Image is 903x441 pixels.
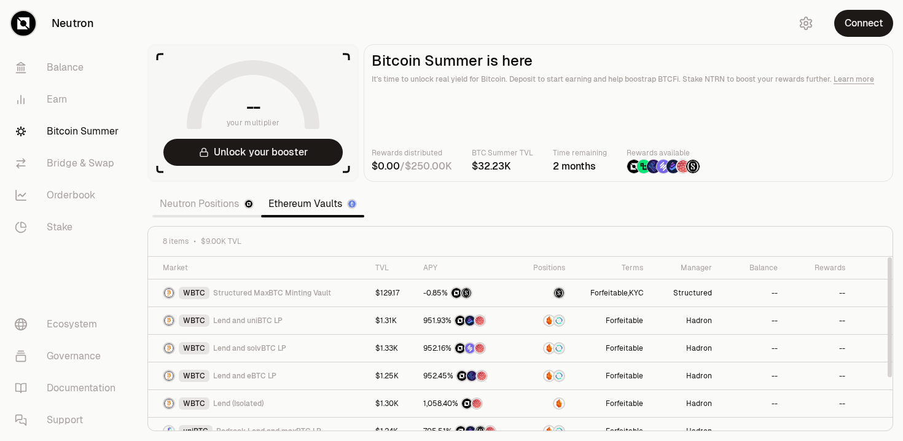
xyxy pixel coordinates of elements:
img: Structured Points [686,160,700,173]
img: WBTC Logo [164,316,174,326]
a: -- [785,362,853,389]
button: Forfeitable [606,399,643,408]
div: WBTC [179,342,209,354]
img: Mars Fragments [475,343,485,353]
img: Bedrock Diamonds [666,160,680,173]
a: -- [785,390,853,417]
p: BTC Summer TVL [472,147,533,159]
img: Neutron Logo [245,200,252,208]
span: Lend and solvBTC LP [213,343,286,353]
span: Lend and uniBTC LP [213,316,283,326]
a: Forfeitable,KYC [573,279,651,306]
img: Solv Points [465,343,475,353]
img: NTRN [462,399,472,408]
img: Mars Fragments [485,426,495,436]
a: -- [719,390,784,417]
div: APY [423,263,511,273]
button: Forfeitable [606,426,643,436]
span: 8 items [163,236,189,246]
a: $1.31K [368,307,416,334]
span: Lend (Isolated) [213,399,264,408]
a: Forfeitable [573,390,651,417]
img: NTRN [457,371,467,381]
img: Structured Points [475,426,485,436]
p: It's time to unlock real yield for Bitcoin. Deposit to start earning and help boostrap BTCFi. Sta... [372,73,885,85]
a: Earn [5,84,133,115]
a: NTRNStructured Points [416,279,518,306]
button: NTRNStructured Points [423,287,511,299]
button: Forfeitable [606,371,643,381]
span: $9.00K TVL [201,236,241,246]
button: AmberSupervault [526,342,566,354]
img: Mars Fragments [475,316,485,326]
img: Lombard Lux [637,160,651,173]
div: Manager [658,263,712,273]
div: / [372,159,452,174]
a: $1.25K [368,362,416,389]
img: Amber [544,426,554,436]
img: NTRN [627,160,641,173]
a: WBTC LogoWBTCLend and solvBTC LP [148,335,368,362]
img: WBTC Logo [164,371,174,381]
a: NTRNEtherFi PointsMars Fragments [416,362,518,389]
img: Mars Fragments [472,399,482,408]
div: Terms [580,263,643,273]
button: NTRNEtherFi PointsMars Fragments [423,370,511,382]
a: $129.17 [368,279,416,306]
a: Documentation [5,372,133,404]
img: NTRN [455,316,465,326]
a: -- [719,307,784,334]
div: Rewards [792,263,846,273]
img: Amber [544,343,554,353]
img: EtherFi Points [467,371,477,381]
a: -- [785,279,853,306]
div: WBTC [179,287,209,299]
button: AmberSupervault [526,314,566,327]
h1: -- [246,97,260,117]
a: AmberSupervault [519,362,573,389]
img: Amber [544,316,554,326]
a: Balance [5,52,133,84]
a: maxBTC [519,279,573,306]
img: Supervault [554,343,564,353]
img: Supervault [554,426,564,436]
a: Amber [519,390,573,417]
a: Bridge & Swap [5,147,133,179]
a: Forfeitable [573,362,651,389]
span: Bedrock Lend and maxBTC LP [216,426,321,436]
button: NTRNSolv PointsMars Fragments [423,342,511,354]
div: Positions [526,263,566,273]
a: Learn more [834,74,874,84]
a: -- [785,335,853,362]
div: WBTC [179,314,209,327]
h2: Bitcoin Summer is here [372,52,885,69]
p: Time remaining [553,147,607,159]
a: -- [785,307,853,334]
a: NTRNMars Fragments [416,390,518,417]
a: $1.30K [368,390,416,417]
a: $1.33K [368,335,416,362]
img: Bedrock Diamonds [466,426,475,436]
a: AmberSupervault [519,335,573,362]
img: maxBTC [554,288,564,298]
a: Ecosystem [5,308,133,340]
a: Structured [651,279,719,306]
div: 2 months [553,159,607,174]
img: Mars Fragments [477,371,487,381]
img: uniBTC Logo [164,426,174,436]
img: WBTC Logo [164,343,174,353]
button: NTRNMars Fragments [423,397,511,410]
img: Mars Fragments [676,160,690,173]
img: NTRN [451,288,461,298]
a: WBTC LogoWBTCStructured MaxBTC Minting Vault [148,279,368,306]
button: NTRNBedrock DiamondsMars Fragments [423,314,511,327]
div: TVL [375,263,408,273]
button: Forfeitable [590,288,628,298]
a: Forfeitable [573,307,651,334]
a: Hadron [651,362,719,389]
button: AmberSupervault [526,425,566,437]
button: Forfeitable [606,316,643,326]
a: Hadron [651,390,719,417]
img: Amber [554,399,564,408]
a: Orderbook [5,179,133,211]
